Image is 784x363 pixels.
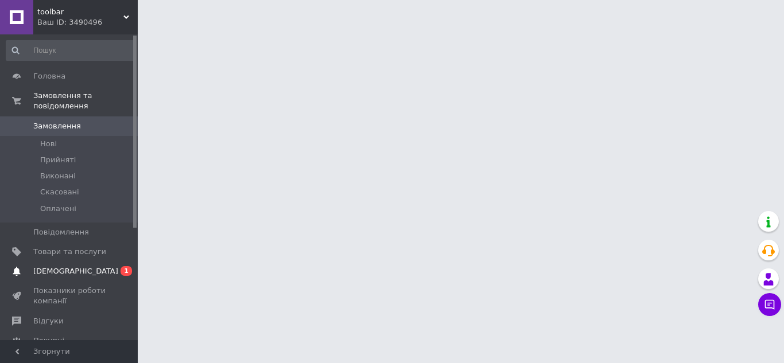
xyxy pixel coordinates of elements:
span: Показники роботи компанії [33,286,106,306]
div: Ваш ID: 3490496 [37,17,138,28]
span: Прийняті [40,155,76,165]
button: Чат з покупцем [758,293,781,316]
span: Покупці [33,335,64,346]
span: Нові [40,139,57,149]
span: Головна [33,71,65,81]
span: Товари та послуги [33,247,106,257]
span: Повідомлення [33,227,89,237]
input: Пошук [6,40,135,61]
span: 1 [121,266,132,276]
span: Скасовані [40,187,79,197]
span: Відгуки [33,316,63,326]
span: toolbar [37,7,123,17]
span: [DEMOGRAPHIC_DATA] [33,266,118,276]
span: Замовлення [33,121,81,131]
span: Оплачені [40,204,76,214]
span: Замовлення та повідомлення [33,91,138,111]
span: Виконані [40,171,76,181]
